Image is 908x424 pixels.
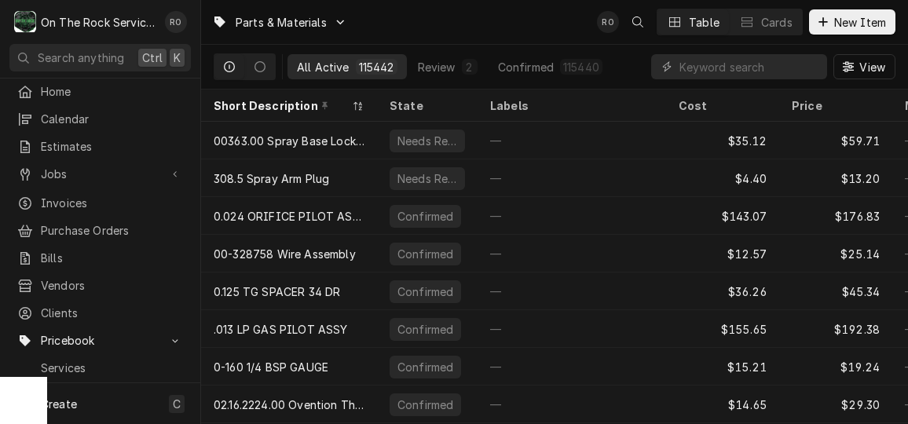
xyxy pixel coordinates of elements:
div: 00-328758 Wire Assembly [214,246,356,262]
span: K [174,49,181,66]
div: $59.71 [779,122,892,159]
span: Calendar [41,111,183,127]
span: Purchase Orders [41,222,183,239]
div: $14.65 [666,386,779,423]
div: Confirmed [396,321,455,338]
div: — [478,197,666,235]
div: $13.20 [779,159,892,197]
div: Needs Review [396,170,459,187]
div: — [478,122,666,159]
span: Estimates [41,138,183,155]
div: $176.83 [779,197,892,235]
span: Create [41,397,77,411]
button: Search anythingCtrlK [9,44,191,71]
a: Go to Pricebook [9,327,191,353]
span: Home [41,83,183,100]
div: $15.21 [666,348,779,386]
a: Go to Jobs [9,161,191,187]
div: $25.14 [779,235,892,272]
div: Needs Review [396,133,459,149]
button: New Item [809,9,895,35]
div: .013 LP GAS PILOT ASSY [214,321,348,338]
div: Confirmed [498,59,554,75]
div: Rich Ortega's Avatar [165,11,187,33]
div: Confirmed [396,283,455,300]
span: Parts & Materials [236,14,327,31]
a: Home [9,79,191,104]
div: Rich Ortega's Avatar [597,11,619,33]
span: C [173,396,181,412]
div: 2 [465,59,474,75]
span: Pricebook [41,332,159,349]
div: $36.26 [666,272,779,310]
div: RO [165,11,187,33]
div: $143.07 [666,197,779,235]
div: — [478,272,666,310]
div: Labels [490,97,654,114]
a: Estimates [9,133,191,159]
div: Cost [679,97,763,114]
div: 0.125 TG SPACER 34 DR [214,283,340,300]
div: $4.40 [666,159,779,197]
span: New Item [831,14,889,31]
span: Ctrl [142,49,163,66]
div: 00363.00 Spray Base Lock Pin [214,133,364,149]
div: Review [418,59,456,75]
div: — [478,386,666,423]
div: Confirmed [396,397,455,413]
div: 0-160 1/4 BSP GAUGE [214,359,328,375]
div: — [478,235,666,272]
a: Purchase Orders [9,217,191,243]
div: Confirmed [396,359,455,375]
input: Keyword search [679,54,819,79]
div: State [390,97,462,114]
div: 308.5 Spray Arm Plug [214,170,329,187]
div: $29.30 [779,386,892,423]
button: Open search [625,9,650,35]
a: Invoices [9,190,191,216]
div: On The Rock Services [41,14,156,31]
a: Go to Parts & Materials [206,9,353,35]
div: All Active [297,59,350,75]
div: $12.57 [666,235,779,272]
span: View [856,59,888,75]
a: Vendors [9,272,191,298]
div: $35.12 [666,122,779,159]
a: Clients [9,300,191,326]
div: — [478,310,666,348]
div: 0.024 ORIFICE PILOT ASSY [214,208,364,225]
div: O [14,11,36,33]
div: — [478,159,666,197]
div: $45.34 [779,272,892,310]
div: Price [792,97,877,114]
div: 115440 [563,59,599,75]
div: $155.65 [666,310,779,348]
div: Table [689,14,719,31]
div: $192.38 [779,310,892,348]
span: Search anything [38,49,124,66]
div: 115442 [359,59,394,75]
div: Confirmed [396,246,455,262]
span: Services [41,360,183,376]
a: Services [9,355,191,381]
div: Short Description [214,97,349,114]
a: Bills [9,245,191,271]
span: Jobs [41,166,159,182]
a: Calendar [9,106,191,132]
div: RO [597,11,619,33]
div: $19.24 [779,348,892,386]
span: Vendors [41,277,183,294]
div: — [478,348,666,386]
button: View [833,54,895,79]
span: Invoices [41,195,183,211]
div: Confirmed [396,208,455,225]
div: Cards [761,14,793,31]
div: 02.16.2224.00 Ovention Thermal Disc [214,397,364,413]
div: On The Rock Services's Avatar [14,11,36,33]
span: Clients [41,305,183,321]
span: Bills [41,250,183,266]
